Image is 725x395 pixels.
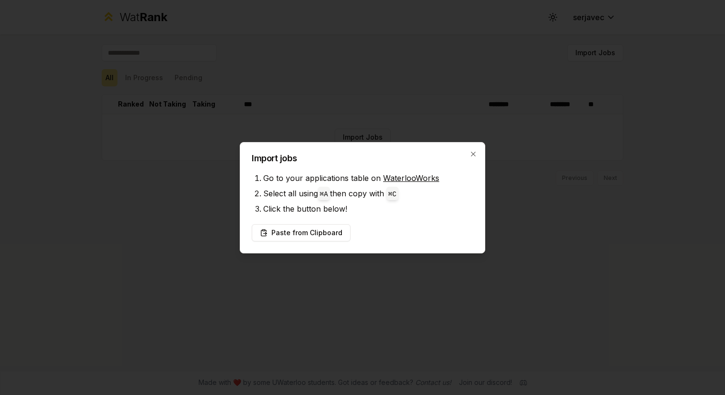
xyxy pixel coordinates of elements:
code: ⌘ A [320,191,328,198]
li: Go to your applications table on [263,170,473,186]
a: WaterlooWorks [383,173,439,183]
li: Click the button below! [263,201,473,216]
button: Paste from Clipboard [252,224,351,241]
li: Select all using then copy with [263,186,473,201]
h2: Import jobs [252,154,473,163]
code: ⌘ C [388,191,397,198]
